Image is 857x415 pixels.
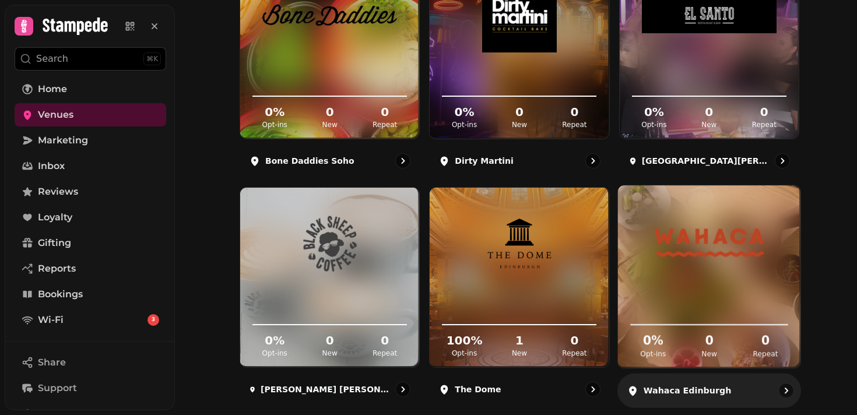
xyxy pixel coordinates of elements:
div: ⌘K [143,52,161,65]
a: Gifting [15,231,166,255]
p: New [684,120,734,129]
img: The Dome [452,206,586,281]
a: Kane Moffat Demo venueKane Moffat Demo venue0%Opt-ins0New0Repeat[PERSON_NAME] [PERSON_NAME] Demo ... [240,187,420,406]
button: Support [15,377,166,400]
p: Opt-ins [439,349,489,358]
p: Opt-ins [439,120,489,129]
p: Dirty Martini [455,155,514,167]
p: Repeat [360,120,410,129]
p: New [304,120,354,129]
span: Venues [38,108,73,122]
span: 3 [152,316,155,324]
h2: 100 % [439,332,489,349]
p: Wahaca Edinburgh [643,385,731,397]
p: New [494,349,545,358]
h2: 0 % [250,332,300,349]
h2: 0 [494,104,545,120]
a: Home [15,78,166,101]
svg: go to [777,155,788,167]
svg: go to [397,155,409,167]
span: Reports [38,262,76,276]
h2: 0 % [439,104,489,120]
span: Home [38,82,67,96]
span: Support [38,381,77,395]
p: New [494,120,545,129]
a: Venues [15,103,166,126]
h2: 0 [549,104,599,120]
h2: 0 [683,333,735,350]
h2: 1 [494,332,545,349]
svg: go to [587,384,599,395]
span: Gifting [38,236,71,250]
h2: 0 [360,332,410,349]
h2: 0 [304,104,354,120]
span: Share [38,356,66,370]
span: Bookings [38,287,83,301]
h2: 0 % [627,333,679,350]
p: Opt-ins [250,349,300,358]
p: Repeat [549,349,599,358]
p: The Dome [455,384,501,395]
p: Search [36,52,68,66]
p: Opt-ins [627,349,679,358]
h2: 0 [549,332,599,349]
h2: 0 [684,104,734,120]
p: Opt-ins [629,120,679,129]
span: Reviews [38,185,78,199]
p: Bone Daddies Soho [265,155,354,167]
a: Inbox [15,154,166,178]
p: Repeat [740,349,791,358]
h2: 0 [304,332,354,349]
a: Reports [15,257,166,280]
svg: go to [587,155,599,167]
p: New [683,349,735,358]
span: Inbox [38,159,65,173]
h2: 0 [360,104,410,120]
p: Repeat [549,120,599,129]
img: Wahaca Edinburgh [641,205,778,281]
svg: go to [397,384,409,395]
a: The DomeThe Dome100%Opt-ins1New0RepeatThe Dome [429,187,609,406]
a: Bookings [15,283,166,306]
p: Repeat [360,349,410,358]
h2: 0 % [629,104,679,120]
p: New [304,349,354,358]
p: [PERSON_NAME] [PERSON_NAME] Demo venue [261,384,391,395]
a: Reviews [15,180,166,203]
p: Repeat [739,120,789,129]
img: Kane Moffat Demo venue [262,206,396,281]
span: Marketing [38,133,88,147]
a: Wi-Fi3 [15,308,166,332]
a: Loyalty [15,206,166,229]
a: Marketing [15,129,166,152]
p: Opt-ins [250,120,300,129]
h2: 0 [739,104,789,120]
span: Loyalty [38,210,72,224]
h2: 0 [740,333,791,350]
a: Wahaca EdinburghWahaca Edinburgh0%Opt-ins0New0RepeatWahaca Edinburgh [617,185,802,409]
button: Share [15,351,166,374]
p: [GEOGRAPHIC_DATA][PERSON_NAME] [642,155,770,167]
span: Wi-Fi [38,313,64,327]
h2: 0 % [250,104,300,120]
svg: go to [780,385,792,397]
button: Search⌘K [15,47,166,71]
